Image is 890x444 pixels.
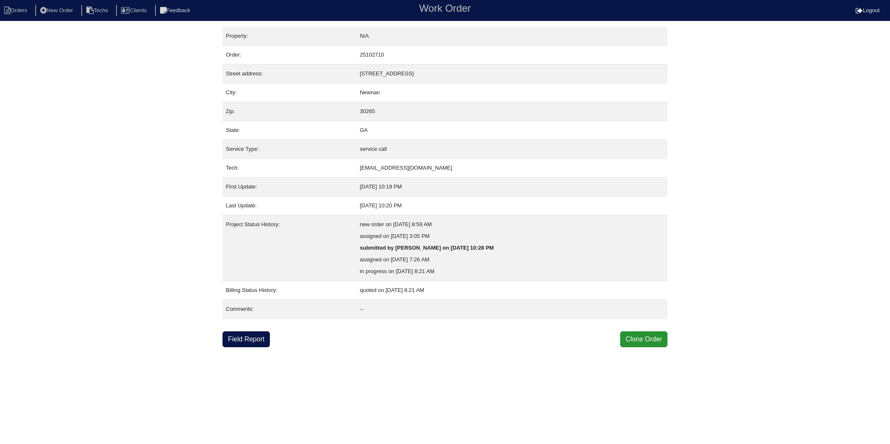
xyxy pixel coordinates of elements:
[620,331,667,347] button: Clone Order
[856,7,880,13] a: Logout
[357,178,667,196] td: [DATE] 10:19 PM
[360,254,664,266] div: assigned on [DATE] 7:26 AM
[357,300,667,319] td: --
[155,5,197,16] li: Feedback
[360,219,664,230] div: new order on [DATE] 8:59 AM
[222,83,357,102] td: City:
[116,7,153,13] a: Clients
[222,27,357,46] td: Property:
[116,5,153,16] li: Clients
[222,281,357,300] td: Billing Status History:
[357,140,667,159] td: service call
[357,159,667,178] td: [EMAIL_ADDRESS][DOMAIN_NAME]
[35,5,80,16] li: New Order
[357,102,667,121] td: 30265
[222,46,357,65] td: Order:
[360,242,664,254] div: submitted by [PERSON_NAME] on [DATE] 10:28 PM
[222,102,357,121] td: Zip:
[360,230,664,242] div: assigned on [DATE] 3:05 PM
[81,7,115,13] a: Techs
[357,196,667,215] td: [DATE] 10:20 PM
[357,27,667,46] td: N/A
[222,140,357,159] td: Service Type:
[222,121,357,140] td: State:
[222,300,357,319] td: Comments:
[81,5,115,16] li: Techs
[357,46,667,65] td: 25102710
[360,266,664,277] div: in progress on [DATE] 8:21 AM
[222,196,357,215] td: Last Update:
[357,83,667,102] td: Newnan
[222,159,357,178] td: Tech:
[222,65,357,83] td: Street address:
[357,65,667,83] td: [STREET_ADDRESS]
[222,178,357,196] td: First Update:
[360,284,664,296] div: quoted on [DATE] 8:21 AM
[357,121,667,140] td: GA
[222,215,357,281] td: Project Status History:
[222,331,270,347] a: Field Report
[35,7,80,13] a: New Order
